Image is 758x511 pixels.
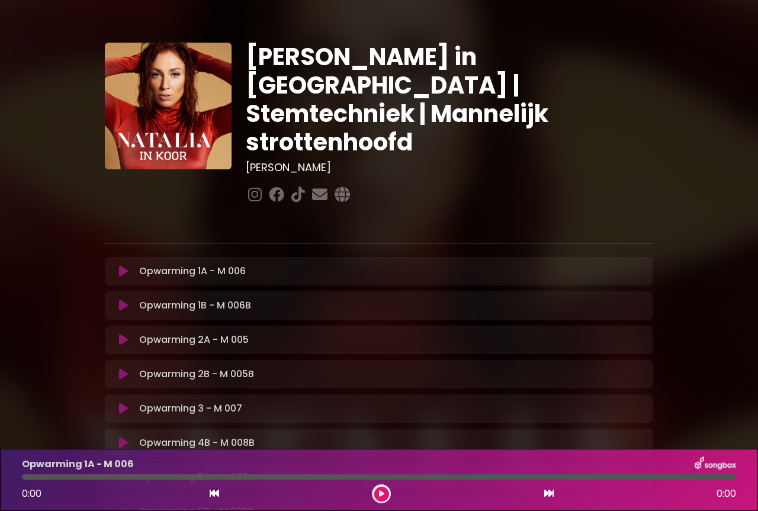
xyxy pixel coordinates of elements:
p: Opwarming 2B - M 005B [139,367,254,381]
span: 0:00 [22,487,41,500]
p: Opwarming 3 - M 007 [139,401,242,416]
p: Opwarming 1B - M 006B [139,298,251,313]
img: YTVS25JmS9CLUqXqkEhs [105,43,232,169]
img: songbox-logo-white.png [695,457,736,472]
h3: [PERSON_NAME] [246,161,654,174]
p: Opwarming 4B - M 008B [139,436,255,450]
h1: [PERSON_NAME] in [GEOGRAPHIC_DATA] | Stemtechniek | Mannelijk strottenhoofd [246,43,654,156]
p: Opwarming 2A - M 005 [139,333,249,347]
p: Opwarming 1A - M 006 [22,457,134,471]
p: Opwarming 1A - M 006 [139,264,246,278]
span: 0:00 [717,487,736,501]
